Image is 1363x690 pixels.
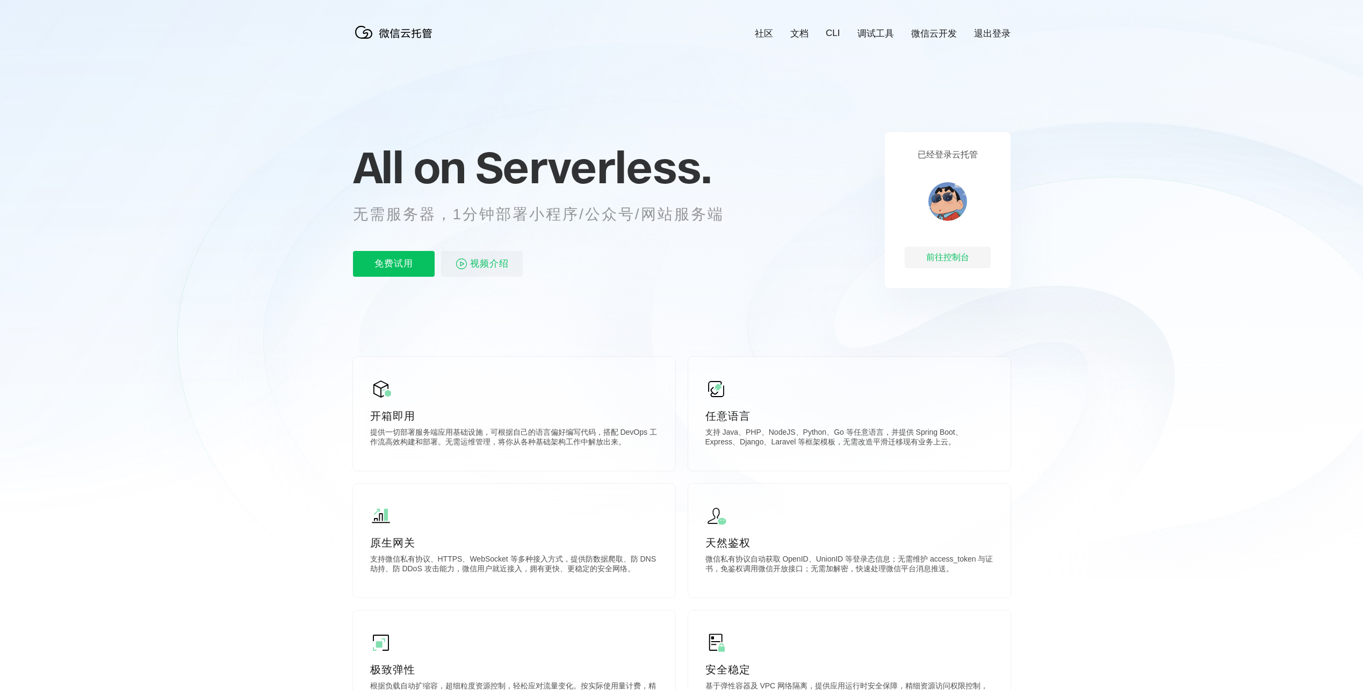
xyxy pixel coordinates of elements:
[370,428,658,449] p: 提供一切部署服务端应用基础设施，可根据自己的语言偏好编写代码，搭配 DevOps 工作流高效构建和部署。无需运维管理，将你从各种基础架构工作中解放出来。
[370,662,658,677] p: 极致弹性
[705,555,993,576] p: 微信私有协议自动获取 OpenID、UnionID 等登录态信息；无需维护 access_token 与证书，免鉴权调用微信开放接口；无需加解密，快速处理微信平台消息推送。
[370,535,658,550] p: 原生网关
[353,204,744,225] p: 无需服务器，1分钟部署小程序/公众号/网站服务端
[353,251,435,277] p: 免费试用
[455,257,468,270] img: video_play.svg
[974,27,1011,40] a: 退出登录
[905,247,991,268] div: 前往控制台
[857,27,894,40] a: 调试工具
[705,662,993,677] p: 安全稳定
[705,428,993,449] p: 支持 Java、PHP、NodeJS、Python、Go 等任意语言，并提供 Spring Boot、Express、Django、Laravel 等框架模板，无需改造平滑迁移现有业务上云。
[475,140,711,194] span: Serverless.
[918,149,978,161] p: 已经登录云托管
[790,27,809,40] a: 文档
[826,28,840,39] a: CLI
[370,555,658,576] p: 支持微信私有协议、HTTPS、WebSocket 等多种接入方式，提供防数据爬取、防 DNS 劫持、防 DDoS 攻击能力，微信用户就近接入，拥有更快、更稳定的安全网络。
[755,27,773,40] a: 社区
[353,35,439,45] a: 微信云托管
[353,21,439,43] img: 微信云托管
[370,408,658,423] p: 开箱即用
[705,535,993,550] p: 天然鉴权
[353,140,465,194] span: All on
[470,251,509,277] span: 视频介绍
[705,408,993,423] p: 任意语言
[911,27,957,40] a: 微信云开发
